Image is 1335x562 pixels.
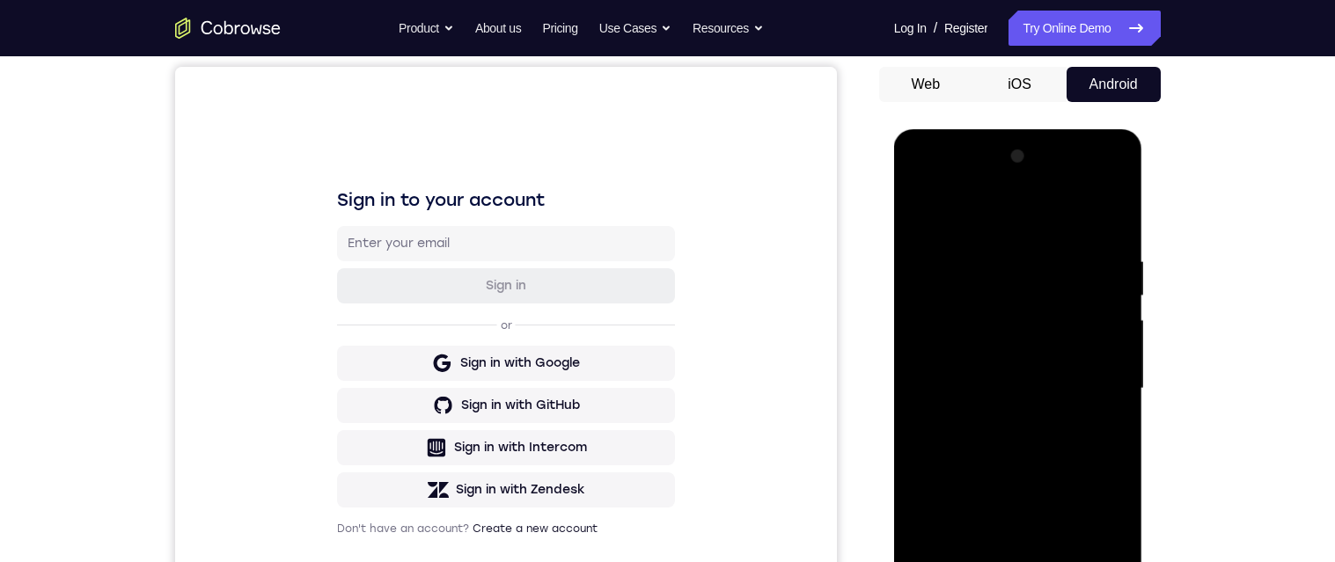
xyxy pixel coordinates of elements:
p: or [322,252,341,266]
a: Pricing [542,11,577,46]
button: iOS [972,67,1067,102]
button: Sign in with Zendesk [162,405,500,441]
a: Log In [894,11,927,46]
div: Sign in with Zendesk [281,414,410,432]
a: About us [475,11,521,46]
button: Sign in with GitHub [162,321,500,356]
a: Register [944,11,987,46]
div: Sign in with GitHub [286,330,405,347]
button: Resources [693,11,764,46]
div: Sign in with Google [285,288,405,305]
span: / [934,18,937,39]
button: Sign in with Google [162,279,500,314]
div: Sign in with Intercom [279,372,412,390]
button: Product [399,11,454,46]
button: Sign in with Intercom [162,363,500,398]
button: Android [1067,67,1161,102]
button: Use Cases [599,11,671,46]
a: Create a new account [297,456,422,468]
a: Go to the home page [175,18,281,39]
a: Try Online Demo [1009,11,1160,46]
p: Don't have an account? [162,455,500,469]
button: Web [879,67,973,102]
